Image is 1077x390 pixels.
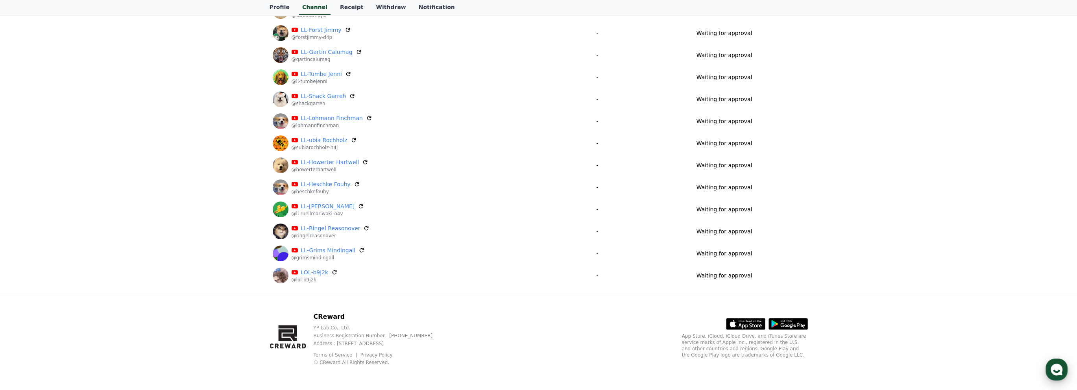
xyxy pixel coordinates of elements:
[102,250,151,269] a: Settings
[696,95,752,104] p: Waiting for approval
[696,139,752,148] p: Waiting for approval
[696,250,752,258] p: Waiting for approval
[557,205,637,214] p: -
[557,95,637,104] p: -
[301,70,342,78] a: LL-Tumbe Jenni
[273,224,288,239] img: LL-Ringel Reasonover
[65,262,89,268] span: Messages
[696,205,752,214] p: Waiting for approval
[2,250,52,269] a: Home
[292,100,356,107] p: @shackgarreh
[313,312,445,322] p: CReward
[292,56,362,63] p: @gartincalumag
[52,250,102,269] a: Messages
[557,183,637,192] p: -
[696,73,752,81] p: Waiting for approval
[301,26,342,34] a: LL-Forst Jimmy
[301,48,353,56] a: LL-Gartin Calumag
[682,333,808,358] p: App Store, iCloud, iCloud Drive, and iTunes Store are service marks of Apple Inc., registered in ...
[273,47,288,63] img: LL-Gartin Calumag
[292,34,351,41] p: @forstjimmy-d4p
[292,189,360,195] p: @heschkefouhy
[360,352,393,358] a: Privacy Policy
[696,272,752,280] p: Waiting for approval
[313,359,445,366] p: © CReward All Rights Reserved.
[313,340,445,347] p: Address : [STREET_ADDRESS]
[301,224,360,233] a: LL-Ringel Reasonover
[273,246,288,261] img: LL-Grims Mindingall
[292,144,357,151] p: @subiarochholz-h4j
[696,161,752,170] p: Waiting for approval
[273,69,288,85] img: LL-Tumbe Jenni
[557,161,637,170] p: -
[301,246,356,255] a: LL-Grims Mindingall
[696,183,752,192] p: Waiting for approval
[273,135,288,151] img: LL-ubia Rochholz
[301,202,355,211] a: LL-[PERSON_NAME]
[696,227,752,236] p: Waiting for approval
[292,233,370,239] p: @ringelreasonover
[273,179,288,195] img: LL-Heschke Fouhy
[273,113,288,129] img: LL-Lohmann Finchman
[292,122,372,129] p: @lohmannfinchman
[273,201,288,217] img: LL-Ruell Moriwaki
[116,261,136,268] span: Settings
[292,78,351,85] p: @ll-tumbejenni
[301,158,359,166] a: LL-Howerter Hartwell
[292,277,338,283] p: @lol-b9j2k
[696,51,752,59] p: Waiting for approval
[273,157,288,173] img: LL-Howerter Hartwell
[557,117,637,126] p: -
[301,114,363,122] a: LL-Lohmann Finchman
[301,268,329,277] a: LOL-b9j2k
[696,117,752,126] p: Waiting for approval
[292,211,364,217] p: @ll-ruellmoriwaki-o4v
[557,51,637,59] p: -
[292,255,365,261] p: @grimsmindingall
[301,180,351,189] a: LL-Heschke Fouhy
[557,227,637,236] p: -
[557,139,637,148] p: -
[557,29,637,37] p: -
[301,92,346,100] a: LL-Shack Garreh
[301,136,347,144] a: LL-ubia Rochholz
[273,268,288,283] img: LOL-b9j2k
[557,272,637,280] p: -
[557,250,637,258] p: -
[313,325,445,331] p: YP Lab Co., Ltd.
[313,333,445,339] p: Business Registration Number : [PHONE_NUMBER]
[292,166,369,173] p: @howerterhartwell
[273,25,288,41] img: LL-Forst Jimmy
[20,261,34,268] span: Home
[696,29,752,37] p: Waiting for approval
[313,352,358,358] a: Terms of Service
[273,91,288,107] img: LL-Shack Garreh
[557,73,637,81] p: -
